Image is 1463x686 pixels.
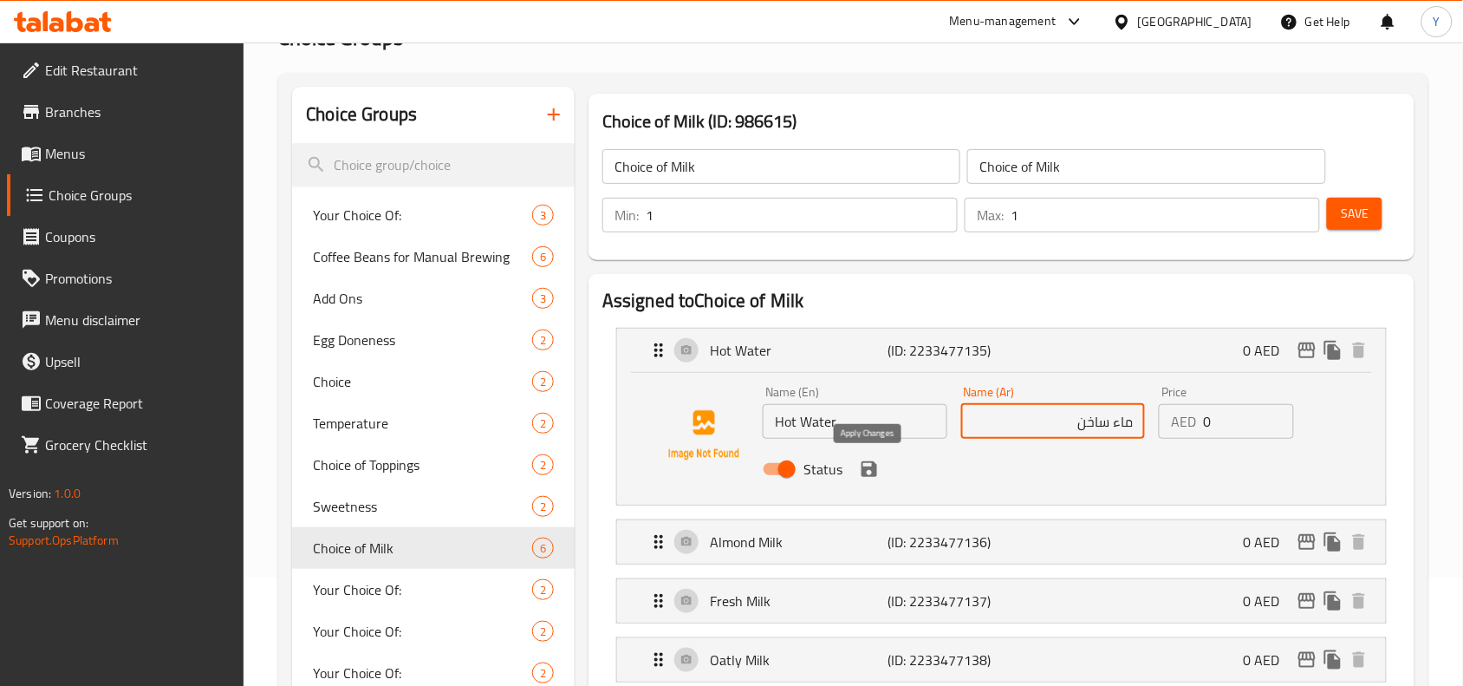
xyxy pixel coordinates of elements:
[1320,588,1346,614] button: duplicate
[1320,529,1346,555] button: duplicate
[532,663,554,683] div: Choices
[7,341,244,382] a: Upsell
[313,288,532,309] span: Add Ons
[7,91,244,133] a: Branches
[1320,337,1346,363] button: duplicate
[888,591,1006,611] p: (ID: 2233477137)
[763,404,947,439] input: Enter name En
[1327,198,1382,230] button: Save
[532,454,554,475] div: Choices
[45,268,231,289] span: Promotions
[533,415,553,432] span: 2
[533,207,553,224] span: 3
[313,371,532,392] span: Choice
[292,611,575,652] div: Your Choice Of:2
[533,249,553,265] span: 6
[45,434,231,455] span: Grocery Checklist
[1294,337,1320,363] button: edit
[313,205,532,225] span: Your Choice Of:
[1346,647,1372,673] button: delete
[313,538,532,559] span: Choice of Milk
[617,520,1386,564] div: Expand
[292,278,575,319] div: Add Ons3
[1244,532,1294,552] p: 0 AED
[710,591,888,611] p: Fresh Milk
[7,382,244,424] a: Coverage Report
[7,424,244,466] a: Grocery Checklist
[313,246,532,267] span: Coffee Beans for Manual Brewing
[602,108,1401,135] h3: Choice of Milk (ID: 986615)
[617,638,1386,682] div: Expand
[532,538,554,559] div: Choices
[602,321,1401,513] li: ExpandHot WaterName (En)Name (Ar)PriceAEDStatussave
[45,60,231,81] span: Edit Restaurant
[1346,588,1372,614] button: delete
[292,361,575,402] div: Choice2
[888,650,1006,670] p: (ID: 2233477138)
[313,621,532,642] span: Your Choice Of:
[617,329,1386,372] div: Expand
[45,143,231,164] span: Menus
[533,291,553,307] span: 3
[977,205,1004,225] p: Max:
[45,101,231,122] span: Branches
[45,310,231,330] span: Menu disclaimer
[602,288,1401,314] h2: Assigned to Choice of Milk
[313,454,532,475] span: Choice of Toppings
[532,621,554,642] div: Choices
[1244,591,1294,611] p: 0 AED
[54,482,81,505] span: 1.0.0
[7,258,244,299] a: Promotions
[710,340,888,361] p: Hot Water
[532,413,554,434] div: Choices
[49,185,231,206] span: Choice Groups
[292,143,575,187] input: search
[292,236,575,278] div: Coffee Beans for Manual Brewing6
[533,665,553,682] span: 2
[888,532,1006,552] p: (ID: 2233477136)
[803,459,842,480] span: Status
[602,513,1401,572] li: Expand
[614,205,639,225] p: Min:
[313,413,532,434] span: Temperature
[7,216,244,258] a: Coupons
[292,527,575,569] div: Choice of Milk6
[533,540,553,557] span: 6
[1294,529,1320,555] button: edit
[533,499,553,515] span: 2
[532,246,554,267] div: Choices
[7,299,244,341] a: Menu disclaimer
[1294,588,1320,614] button: edit
[710,650,888,670] p: Oatly Milk
[532,288,554,309] div: Choices
[950,11,1057,32] div: Menu-management
[1346,337,1372,363] button: delete
[1138,12,1252,31] div: [GEOGRAPHIC_DATA]
[532,496,554,517] div: Choices
[602,572,1401,630] li: Expand
[45,226,231,247] span: Coupons
[7,174,244,216] a: Choice Groups
[292,444,575,486] div: Choice of Toppings2
[1203,404,1293,439] input: Please enter price
[617,579,1386,623] div: Expand
[9,512,88,534] span: Get support on:
[1434,12,1440,31] span: Y
[292,402,575,444] div: Temperature2
[856,456,882,482] button: save
[1244,340,1294,361] p: 0 AED
[710,532,888,552] p: Almond Milk
[888,340,1006,361] p: (ID: 2233477135)
[1346,529,1372,555] button: delete
[292,486,575,527] div: Sweetness2
[533,624,553,640] span: 2
[1341,203,1369,225] span: Save
[961,404,1146,439] input: Enter name Ar
[313,579,532,600] span: Your Choice Of:
[648,380,759,491] img: Hot Water
[306,101,417,127] h2: Choice Groups
[45,351,231,372] span: Upsell
[292,194,575,236] div: Your Choice Of:3
[313,663,532,683] span: Your Choice Of:
[532,205,554,225] div: Choices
